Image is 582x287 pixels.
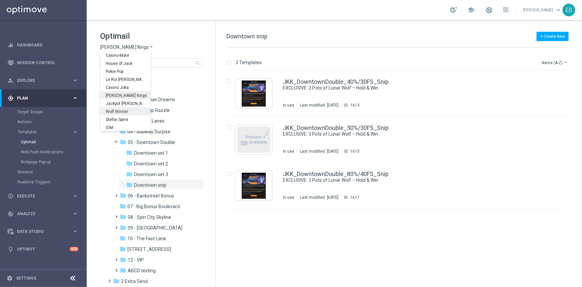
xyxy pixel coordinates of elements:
div: Templates [17,127,86,167]
a: JKK_DowntownDouble_40%/30FS_Snip [283,79,389,85]
i: folder [126,171,133,177]
a: Web Push Notifications [21,149,69,155]
div: Plan [8,95,72,101]
i: person_search [8,78,14,84]
span: Downtown snip [134,182,166,188]
div: EXCLUSIVE: 3 Pots of Lunar Wolf – Hold & Win [283,131,540,137]
button: lightbulb Optibot +10 [7,247,79,252]
span: search [195,60,200,66]
div: Realtime Triggers [17,177,86,187]
i: settings [7,275,13,281]
i: folder [120,256,126,263]
div: Web Push Notifications [21,147,86,157]
div: Target Groups [17,107,86,117]
span: Data Studio [17,230,72,234]
button: equalizer Dashboard [7,42,79,48]
i: keyboard_arrow_right [72,210,78,217]
button: [PERSON_NAME] Kings arrow_drop_down [100,44,154,50]
i: track_changes [8,211,14,217]
div: Press SPACE to select this row. [220,163,581,209]
span: 01 - Suburban Dreams [128,97,175,103]
div: Templates [18,130,72,134]
div: Optimail [21,137,86,147]
span: 2 Extra Send [121,278,148,284]
div: person_search Explore keyboard_arrow_right [7,78,79,83]
div: In use [283,149,294,154]
button: Mission Control [7,60,79,65]
i: folder [126,149,133,156]
div: 1615 [350,149,360,154]
a: JKK_DowntownDouble_80%/40FS_Snip [283,171,389,177]
span: Analyze [17,212,72,216]
i: folder [120,139,126,145]
i: folder [120,192,126,199]
div: Data Studio [8,229,72,235]
span: 12 - VIP [128,257,144,263]
span: 07 - Big Bonus Boulevard [127,203,180,209]
i: arrow_drop_down [149,44,154,50]
span: 06 - Backstreet Bonus [128,193,174,199]
a: Webpage Pop-up [21,159,69,165]
a: EXCLUSIVE: 3 Pots of Lunar Wolf – Hold & Win [283,131,525,137]
i: folder [126,160,133,167]
span: Templates [18,130,65,134]
span: Execute [17,194,72,198]
i: folder [113,278,120,284]
a: Realtime Triggers [17,179,69,185]
button: play_circle_outline Execute keyboard_arrow_right [7,193,79,199]
a: Dashboard [17,36,78,54]
i: keyboard_arrow_right [72,193,78,199]
i: folder [120,267,126,274]
i: equalizer [8,42,14,48]
ng-dropdown-panel: Options list [100,51,150,131]
span: 05 - Downtown Double [128,139,175,145]
div: ID: [341,149,360,154]
div: ID: [341,103,360,108]
span: Plan [17,96,72,100]
img: 1613.jpeg [237,81,270,107]
i: keyboard_arrow_right [72,129,78,135]
a: EXCLUSIVE: 3 Pots of Lunar Wolf – Hold & Win [283,177,525,183]
div: Last modified: [DATE] [297,195,341,200]
i: lightbulb [8,246,14,252]
span: Downtown set 1 [134,150,168,156]
i: keyboard_arrow_right [72,228,78,235]
i: gps_fixed [8,95,14,101]
span: ABCD testing [128,268,156,274]
span: 08 - Spin City Skyline [128,214,171,220]
div: ID: [341,195,360,200]
a: [PERSON_NAME]keyboard_arrow_down [522,5,563,15]
button: Templates keyboard_arrow_right [17,129,79,135]
div: Mission Control [8,54,78,71]
span: school [467,6,475,14]
span: 09 - Four Way Crossing [128,225,182,231]
a: Streams [17,169,69,175]
input: Search Template [100,58,202,68]
i: folder [119,203,126,209]
i: folder [119,246,126,252]
span: [PERSON_NAME] Kings [100,44,149,50]
span: Explore [17,79,72,83]
button: gps_fixed Plan keyboard_arrow_right [7,96,79,101]
div: 1613 [350,103,360,108]
div: Analyze [8,211,72,217]
a: Optimail [21,139,69,145]
button: track_changes Analyze keyboard_arrow_right [7,211,79,217]
div: Last modified: [DATE] [297,103,341,108]
i: folder [120,213,126,220]
button: Name (A-Z)arrow_drop_down [541,58,569,66]
div: EXCLUSIVE: 3 Pots of Lunar Wolf – Hold & Win [283,177,540,183]
button: Data Studio keyboard_arrow_right [7,229,79,234]
a: Settings [16,276,36,280]
p: 3 Templates [235,59,262,65]
span: 04 - Subway Surpise [127,129,170,135]
a: Actions [17,119,69,125]
div: 1617 [350,195,360,200]
a: JKK_DowntownDouble_50%/30FS_Snip [283,125,389,131]
div: EXCLUSIVE: 3 Pots of Lunar Wolf – Hold & Win [283,85,540,91]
